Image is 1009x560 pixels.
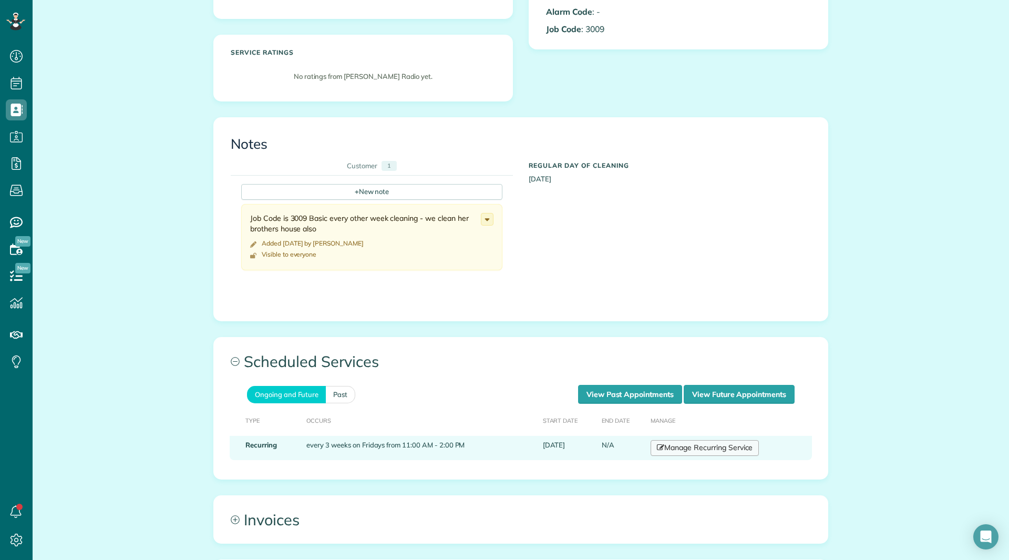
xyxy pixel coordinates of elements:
[973,524,998,549] div: Open Intercom Messenger
[231,137,811,152] h3: Notes
[302,404,538,436] th: Occurs
[262,239,364,247] time: Added [DATE] by [PERSON_NAME]
[214,496,828,543] a: Invoices
[521,157,819,184] div: [DATE]
[230,404,302,436] th: Type
[651,440,759,456] a: Manage Recurring Service
[326,386,355,403] a: Past
[250,213,481,234] div: Job Code is 3009 Basic every other week cleaning - we clean her brothers house also
[231,49,496,56] h5: Service ratings
[262,250,316,259] div: Visible to everyone
[684,385,795,404] a: View Future Appointments
[598,404,646,436] th: End Date
[529,162,811,169] h5: Regular day of cleaning
[546,24,581,34] b: Job Code
[539,436,598,460] td: [DATE]
[598,436,646,460] td: N/A
[646,404,812,436] th: Manage
[355,187,359,196] span: +
[382,161,397,171] div: 1
[236,72,490,82] p: No ratings from [PERSON_NAME] Radio yet.
[214,338,828,385] a: Scheduled Services
[15,263,30,273] span: New
[245,441,277,449] strong: Recurring
[241,184,502,200] div: New note
[347,161,377,171] div: Customer
[546,23,671,35] p: : 3009
[247,386,326,403] a: Ongoing and Future
[546,6,592,17] b: Alarm Code
[578,385,682,404] a: View Past Appointments
[302,436,538,460] td: every 3 weeks on Fridays from 11:00 AM - 2:00 PM
[15,236,30,247] span: New
[539,404,598,436] th: Start Date
[546,6,671,18] p: : -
